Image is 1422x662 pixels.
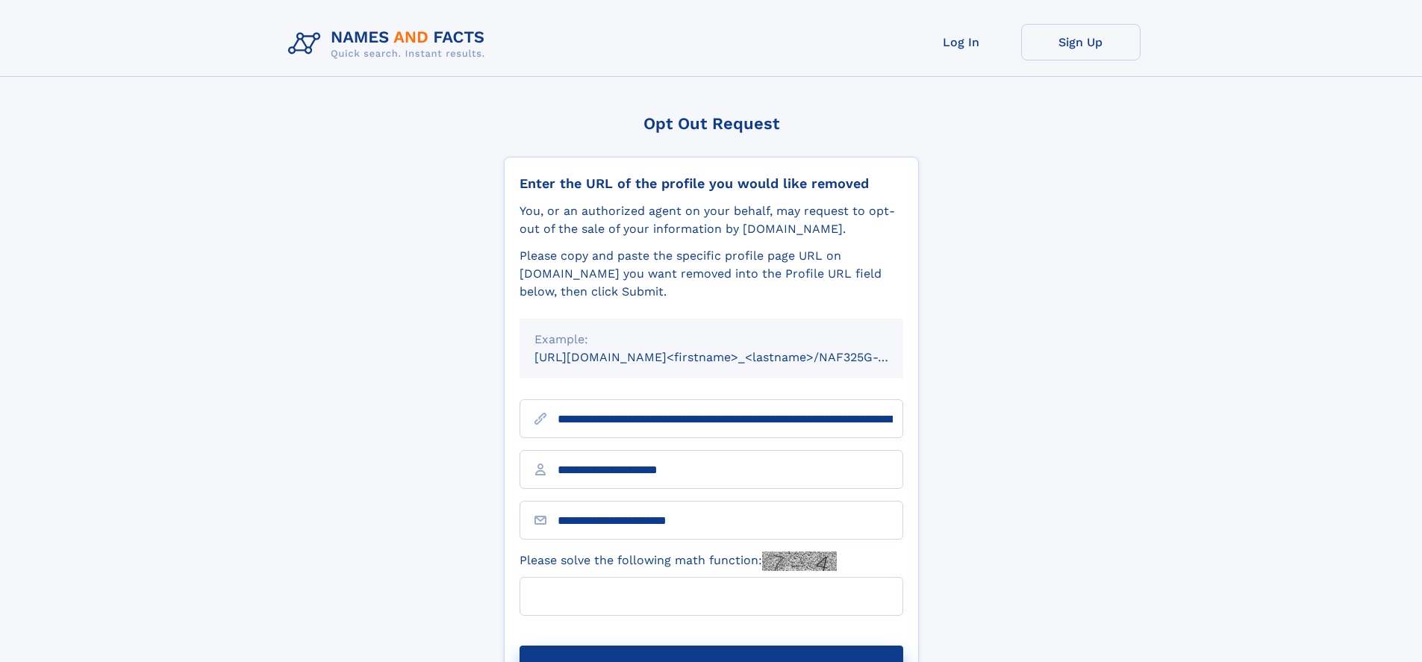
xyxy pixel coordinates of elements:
div: Enter the URL of the profile you would like removed [520,175,903,192]
a: Sign Up [1021,24,1141,60]
div: Example: [534,331,888,349]
div: Please copy and paste the specific profile page URL on [DOMAIN_NAME] you want removed into the Pr... [520,247,903,301]
div: Opt Out Request [504,114,919,133]
label: Please solve the following math function: [520,552,837,571]
div: You, or an authorized agent on your behalf, may request to opt-out of the sale of your informatio... [520,202,903,238]
a: Log In [902,24,1021,60]
small: [URL][DOMAIN_NAME]<firstname>_<lastname>/NAF325G-xxxxxxxx [534,350,932,364]
img: Logo Names and Facts [282,24,497,64]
